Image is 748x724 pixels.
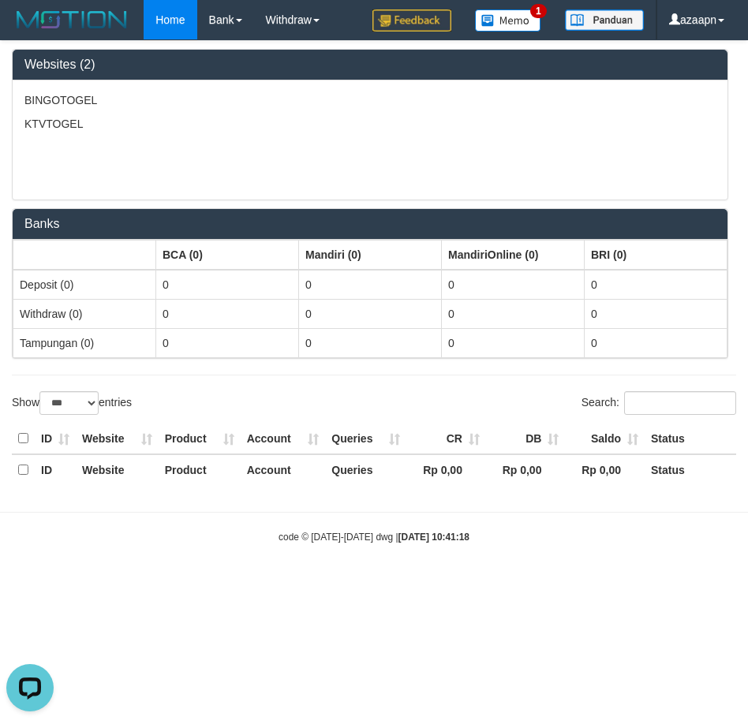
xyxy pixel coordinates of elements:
input: Search: [624,391,736,415]
td: 0 [299,328,442,357]
th: Rp 0,00 [406,454,486,485]
h3: Banks [24,217,716,231]
th: Product [159,454,241,485]
label: Search: [582,391,736,415]
td: 0 [585,299,727,328]
strong: [DATE] 10:41:18 [398,532,469,543]
p: KTVTOGEL [24,116,716,132]
p: BINGOTOGEL [24,92,716,108]
td: 0 [442,328,585,357]
th: Product [159,424,241,454]
th: DB [486,424,566,454]
select: Showentries [39,391,99,415]
th: Group: activate to sort column ascending [299,240,442,270]
td: 0 [156,299,299,328]
th: Status [645,454,736,485]
td: 0 [299,270,442,300]
img: Feedback.jpg [372,9,451,32]
th: ID [35,454,76,485]
td: Deposit (0) [13,270,156,300]
th: Status [645,424,736,454]
th: Group: activate to sort column ascending [156,240,299,270]
th: Rp 0,00 [486,454,566,485]
span: 1 [530,4,547,18]
th: Group: activate to sort column ascending [13,240,156,270]
th: Account [241,424,326,454]
th: Queries [325,454,406,485]
th: Account [241,454,326,485]
th: Queries [325,424,406,454]
td: 0 [585,328,727,357]
th: Saldo [565,424,645,454]
td: 0 [442,299,585,328]
button: Open LiveChat chat widget [6,6,54,54]
th: Group: activate to sort column ascending [442,240,585,270]
td: 0 [585,270,727,300]
td: 0 [156,270,299,300]
th: Website [76,424,159,454]
td: 0 [442,270,585,300]
h3: Websites (2) [24,58,716,72]
td: Withdraw (0) [13,299,156,328]
td: Tampungan (0) [13,328,156,357]
img: MOTION_logo.png [12,8,132,32]
small: code © [DATE]-[DATE] dwg | [279,532,469,543]
img: panduan.png [565,9,644,31]
td: 0 [156,328,299,357]
th: Website [76,454,159,485]
th: Group: activate to sort column ascending [585,240,727,270]
img: Button%20Memo.svg [475,9,541,32]
label: Show entries [12,391,132,415]
td: 0 [299,299,442,328]
th: CR [406,424,486,454]
th: ID [35,424,76,454]
th: Rp 0,00 [565,454,645,485]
